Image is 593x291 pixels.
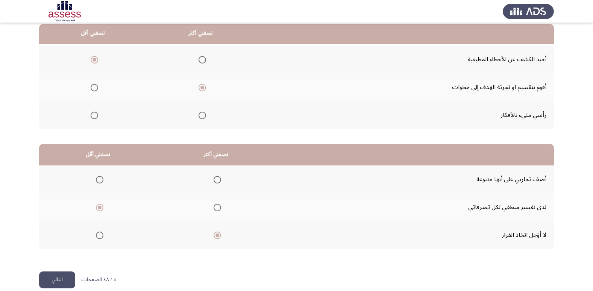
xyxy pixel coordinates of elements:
td: أصف تجاربي على أنها متنوعة [275,165,554,193]
img: Assess Talent Management logo [503,1,554,22]
p: ٥ / ٤٨ الصفحات [81,277,117,283]
mat-radio-group: Select an option [88,53,98,66]
td: لدي تفسير منطقي لكل تصرفاتي [275,193,554,221]
td: أقوم بتقسيم او تجزئة الهدف إلى خطوات [255,73,554,101]
td: لا أؤجل اتخاذ القرار [275,221,554,249]
mat-radio-group: Select an option [196,53,206,66]
mat-radio-group: Select an option [196,109,206,121]
mat-radio-group: Select an option [88,109,98,121]
td: رأسي مليء بالأفكار [255,101,554,129]
th: تصفني أقَل [39,23,147,44]
mat-radio-group: Select an option [93,173,103,186]
mat-radio-group: Select an option [196,81,206,94]
th: تصفني أكثر [157,144,275,165]
td: أجيد الكشف عن الأخطاء المطبعية [255,45,554,73]
mat-radio-group: Select an option [93,201,103,214]
mat-radio-group: Select an option [211,229,221,241]
button: load next page [39,271,75,288]
mat-radio-group: Select an option [211,201,221,214]
mat-radio-group: Select an option [88,81,98,94]
img: Assessment logo of OCM R1 ASSESS [39,1,90,22]
mat-radio-group: Select an option [211,173,221,186]
th: تصفني أكثر [147,23,255,44]
th: تصفني أقَل [39,144,157,165]
mat-radio-group: Select an option [93,229,103,241]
